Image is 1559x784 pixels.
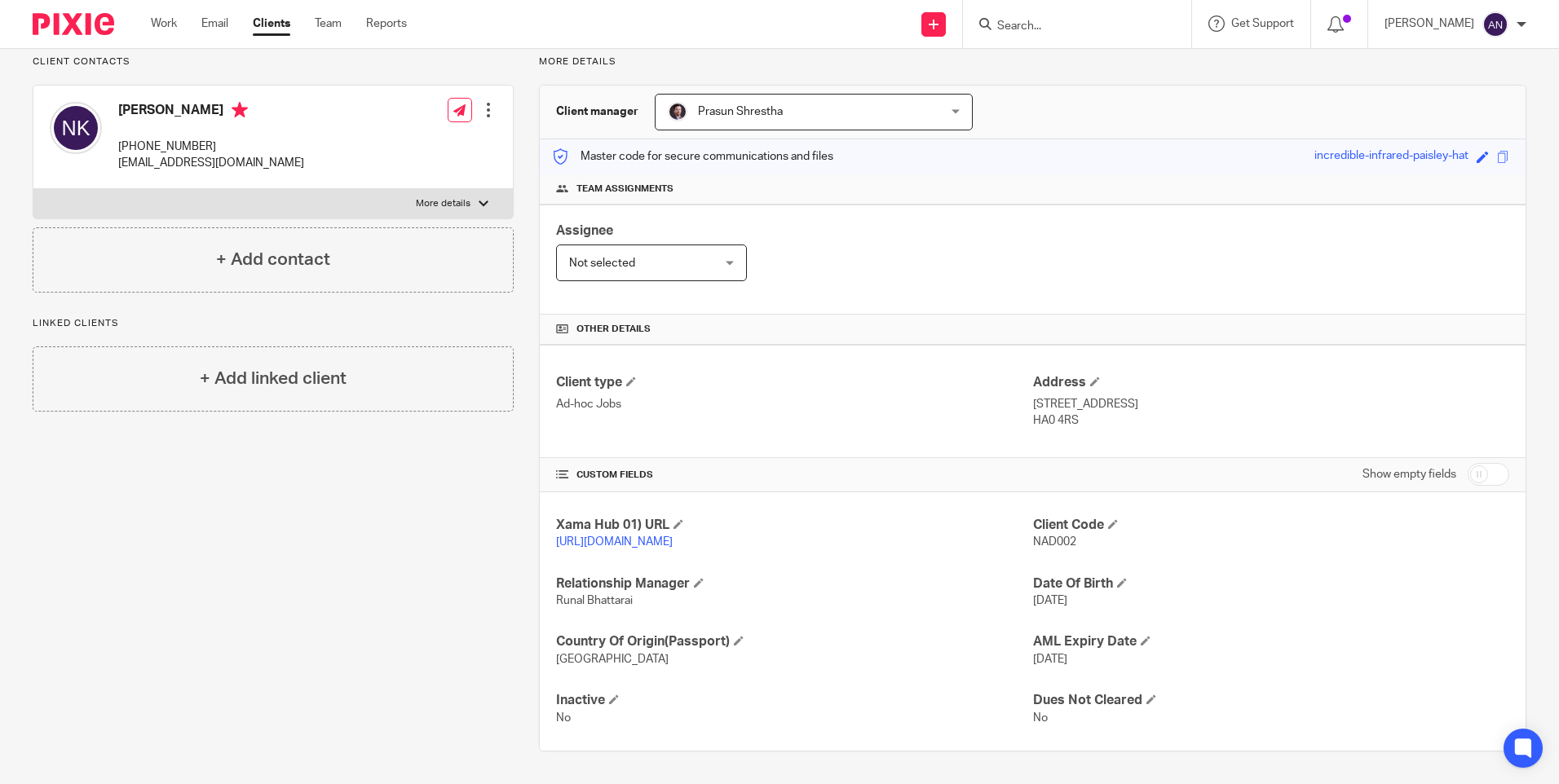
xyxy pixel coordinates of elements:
[118,102,304,122] h4: [PERSON_NAME]
[996,20,1142,34] input: Search
[416,197,470,210] p: More details
[539,55,1526,68] p: More details
[1033,595,1067,606] span: [DATE]
[1033,633,1509,650] h4: AML Expiry Date
[1033,374,1509,391] h4: Address
[556,104,638,120] h3: Client manager
[33,13,114,35] img: Pixie
[1033,712,1048,724] span: No
[556,633,1032,650] h4: Country Of Origin(Passport)
[556,536,673,548] a: [URL][DOMAIN_NAME]
[1362,466,1456,482] label: Show empty fields
[698,106,783,117] span: Prasun Shrestha
[50,102,102,154] img: svg%3E
[569,258,635,269] span: Not selected
[1033,654,1067,665] span: [DATE]
[556,712,571,724] span: No
[1314,148,1468,166] div: incredible-infrared-paisley-hat
[1033,396,1509,412] p: [STREET_ADDRESS]
[33,55,514,68] p: Client contacts
[1033,517,1509,534] h4: Client Code
[576,183,674,196] span: Team assignments
[556,374,1032,391] h4: Client type
[556,224,613,237] span: Assignee
[253,15,290,32] a: Clients
[118,155,304,171] p: [EMAIL_ADDRESS][DOMAIN_NAME]
[200,366,347,391] h4: + Add linked client
[556,692,1032,709] h4: Inactive
[1482,11,1508,37] img: svg%3E
[556,396,1032,412] p: Ad-hoc Jobs
[366,15,407,32] a: Reports
[151,15,177,32] a: Work
[33,317,514,330] p: Linked clients
[576,323,651,336] span: Other details
[556,575,1032,592] h4: Relationship Manager
[1033,412,1509,429] p: HA0 4RS
[1231,18,1294,29] span: Get Support
[216,247,330,272] h4: + Add contact
[1385,15,1474,32] p: [PERSON_NAME]
[315,15,342,32] a: Team
[552,148,833,165] p: Master code for secure communications and files
[556,595,633,606] span: Runal Bhattarai
[556,517,1032,534] h4: Xama Hub 01) URL
[556,469,1032,482] h4: CUSTOM FIELDS
[1033,692,1509,709] h4: Dues Not Cleared
[118,139,304,155] p: [PHONE_NUMBER]
[201,15,228,32] a: Email
[1033,575,1509,592] h4: Date Of Birth
[1033,536,1076,548] span: NAD002
[668,102,687,121] img: Capture.PNG
[556,654,669,665] span: [GEOGRAPHIC_DATA]
[232,102,248,118] i: Primary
